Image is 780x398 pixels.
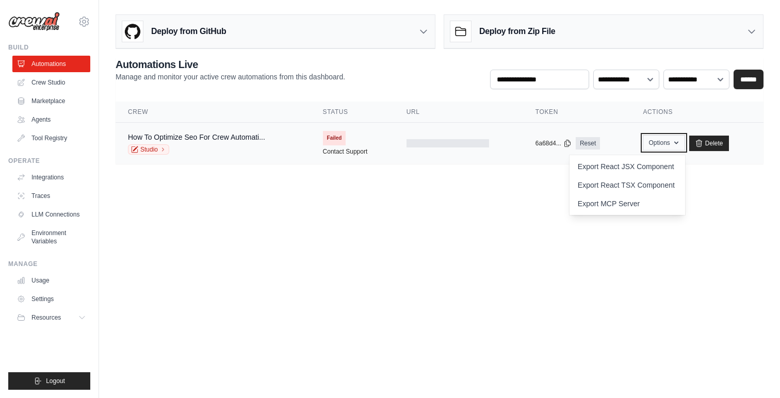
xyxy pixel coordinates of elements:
[116,102,311,123] th: Crew
[311,102,394,123] th: Status
[630,102,763,123] th: Actions
[323,131,346,145] span: Failed
[12,188,90,204] a: Traces
[12,111,90,128] a: Agents
[8,12,60,31] img: Logo
[128,133,265,141] a: How To Optimize Seo For Crew Automati...
[31,313,61,322] span: Resources
[576,137,600,150] a: Reset
[12,206,90,223] a: LLM Connections
[8,372,90,390] button: Logout
[12,74,90,91] a: Crew Studio
[12,169,90,186] a: Integrations
[128,144,169,155] a: Studio
[570,157,685,176] a: Export React JSX Component
[12,56,90,72] a: Automations
[116,72,345,82] p: Manage and monitor your active crew automations from this dashboard.
[151,25,226,38] h3: Deploy from GitHub
[12,309,90,326] button: Resources
[8,43,90,52] div: Build
[479,25,555,38] h3: Deploy from Zip File
[12,225,90,250] a: Environment Variables
[570,194,685,213] a: Export MCP Server
[570,176,685,194] a: Export React TSX Component
[46,377,65,385] span: Logout
[12,291,90,307] a: Settings
[8,157,90,165] div: Operate
[394,102,523,123] th: URL
[323,147,368,156] a: Contact Support
[523,102,631,123] th: Token
[122,21,143,42] img: GitHub Logo
[12,93,90,109] a: Marketplace
[689,136,729,151] a: Delete
[8,260,90,268] div: Manage
[535,139,572,147] button: 6a68d4...
[12,130,90,146] a: Tool Registry
[643,135,685,151] button: Options
[12,272,90,289] a: Usage
[116,57,345,72] h2: Automations Live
